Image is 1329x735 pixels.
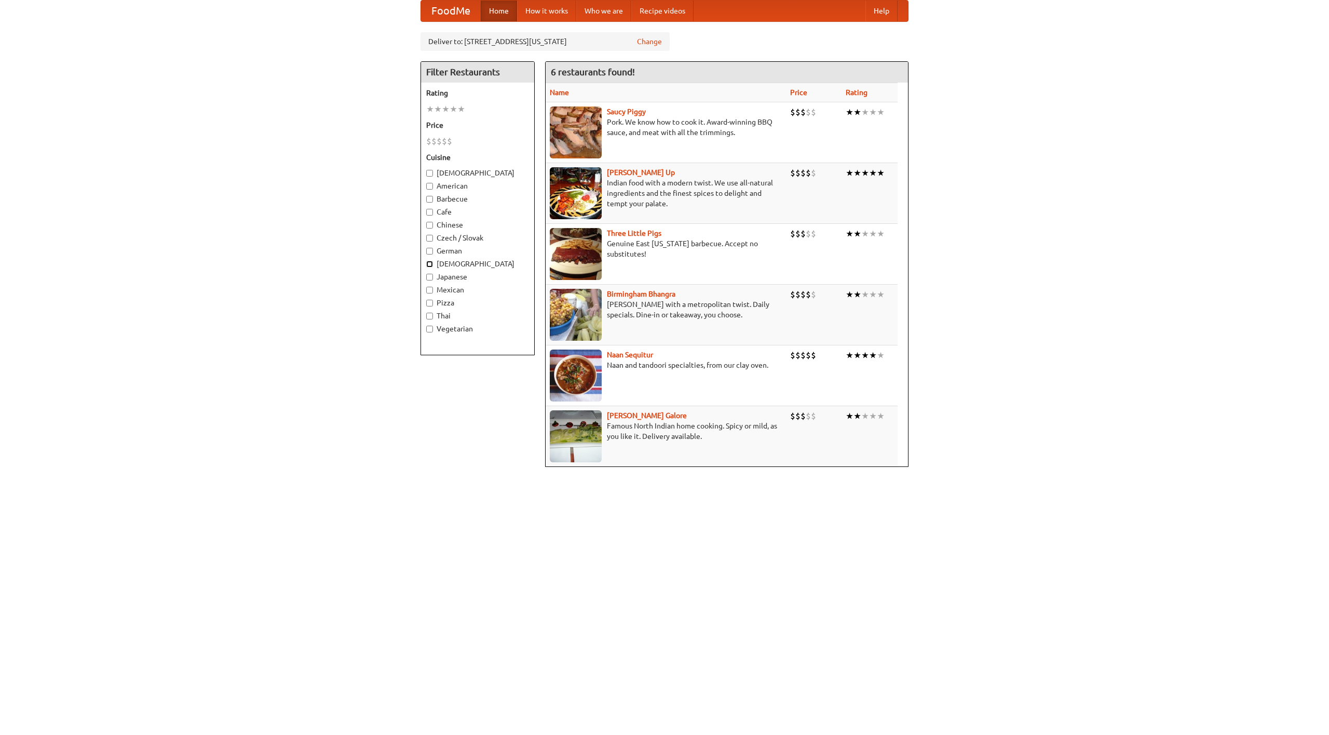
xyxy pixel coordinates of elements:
[426,326,433,332] input: Vegetarian
[607,411,687,420] b: [PERSON_NAME] Galore
[550,238,782,259] p: Genuine East [US_STATE] barbecue. Accept no substitutes!
[426,103,434,115] li: ★
[811,167,816,179] li: $
[811,106,816,118] li: $
[426,287,433,293] input: Mexican
[426,170,433,177] input: [DEMOGRAPHIC_DATA]
[426,194,529,204] label: Barbecue
[426,233,529,243] label: Czech / Slovak
[550,421,782,442] p: Famous North Indian home cooking. Spicy or mild, as you like it. Delivery available.
[426,222,433,229] input: Chinese
[426,259,529,269] label: [DEMOGRAPHIC_DATA]
[869,410,877,422] li: ★
[846,106,853,118] li: ★
[550,117,782,138] p: Pork. We know how to cook it. Award-winning BBQ sauce, and meat with all the trimmings.
[426,285,529,295] label: Mexican
[426,246,529,256] label: German
[790,289,795,300] li: $
[481,1,517,21] a: Home
[576,1,631,21] a: Who we are
[426,209,433,216] input: Cafe
[806,289,811,300] li: $
[861,106,869,118] li: ★
[550,106,602,158] img: saucy.jpg
[607,168,675,177] b: [PERSON_NAME] Up
[434,103,442,115] li: ★
[790,350,795,361] li: $
[846,228,853,239] li: ★
[801,410,806,422] li: $
[811,289,816,300] li: $
[846,289,853,300] li: ★
[877,228,885,239] li: ★
[790,410,795,422] li: $
[437,136,442,147] li: $
[795,228,801,239] li: $
[846,410,853,422] li: ★
[426,274,433,280] input: Japanese
[426,152,529,163] h5: Cuisine
[806,350,811,361] li: $
[806,410,811,422] li: $
[421,1,481,21] a: FoodMe
[550,178,782,209] p: Indian food with a modern twist. We use all-natural ingredients and the finest spices to delight ...
[607,108,646,116] a: Saucy Piggy
[795,410,801,422] li: $
[853,410,861,422] li: ★
[877,350,885,361] li: ★
[550,360,782,370] p: Naan and tandoori specialties, from our clay oven.
[801,106,806,118] li: $
[853,228,861,239] li: ★
[853,289,861,300] li: ★
[853,350,861,361] li: ★
[861,410,869,422] li: ★
[426,181,529,191] label: American
[846,88,867,97] a: Rating
[806,106,811,118] li: $
[426,235,433,242] input: Czech / Slovak
[790,88,807,97] a: Price
[861,350,869,361] li: ★
[846,167,853,179] li: ★
[801,228,806,239] li: $
[795,289,801,300] li: $
[869,350,877,361] li: ★
[607,229,661,237] a: Three Little Pigs
[550,299,782,320] p: [PERSON_NAME] with a metropolitan twist. Daily specials. Dine-in or takeaway, you choose.
[861,289,869,300] li: ★
[846,350,853,361] li: ★
[861,167,869,179] li: ★
[861,228,869,239] li: ★
[811,350,816,361] li: $
[869,228,877,239] li: ★
[450,103,457,115] li: ★
[426,313,433,319] input: Thai
[457,103,465,115] li: ★
[801,167,806,179] li: $
[790,167,795,179] li: $
[517,1,576,21] a: How it works
[790,106,795,118] li: $
[550,350,602,402] img: naansequitur.jpg
[426,136,431,147] li: $
[442,136,447,147] li: $
[631,1,694,21] a: Recipe videos
[865,1,898,21] a: Help
[550,228,602,280] img: littlepigs.jpg
[421,32,670,51] div: Deliver to: [STREET_ADDRESS][US_STATE]
[431,136,437,147] li: $
[426,261,433,268] input: [DEMOGRAPHIC_DATA]
[426,196,433,203] input: Barbecue
[550,410,602,462] img: currygalore.jpg
[869,106,877,118] li: ★
[426,88,529,98] h5: Rating
[426,298,529,308] label: Pizza
[801,289,806,300] li: $
[426,220,529,230] label: Chinese
[550,88,569,97] a: Name
[869,289,877,300] li: ★
[811,410,816,422] li: $
[442,103,450,115] li: ★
